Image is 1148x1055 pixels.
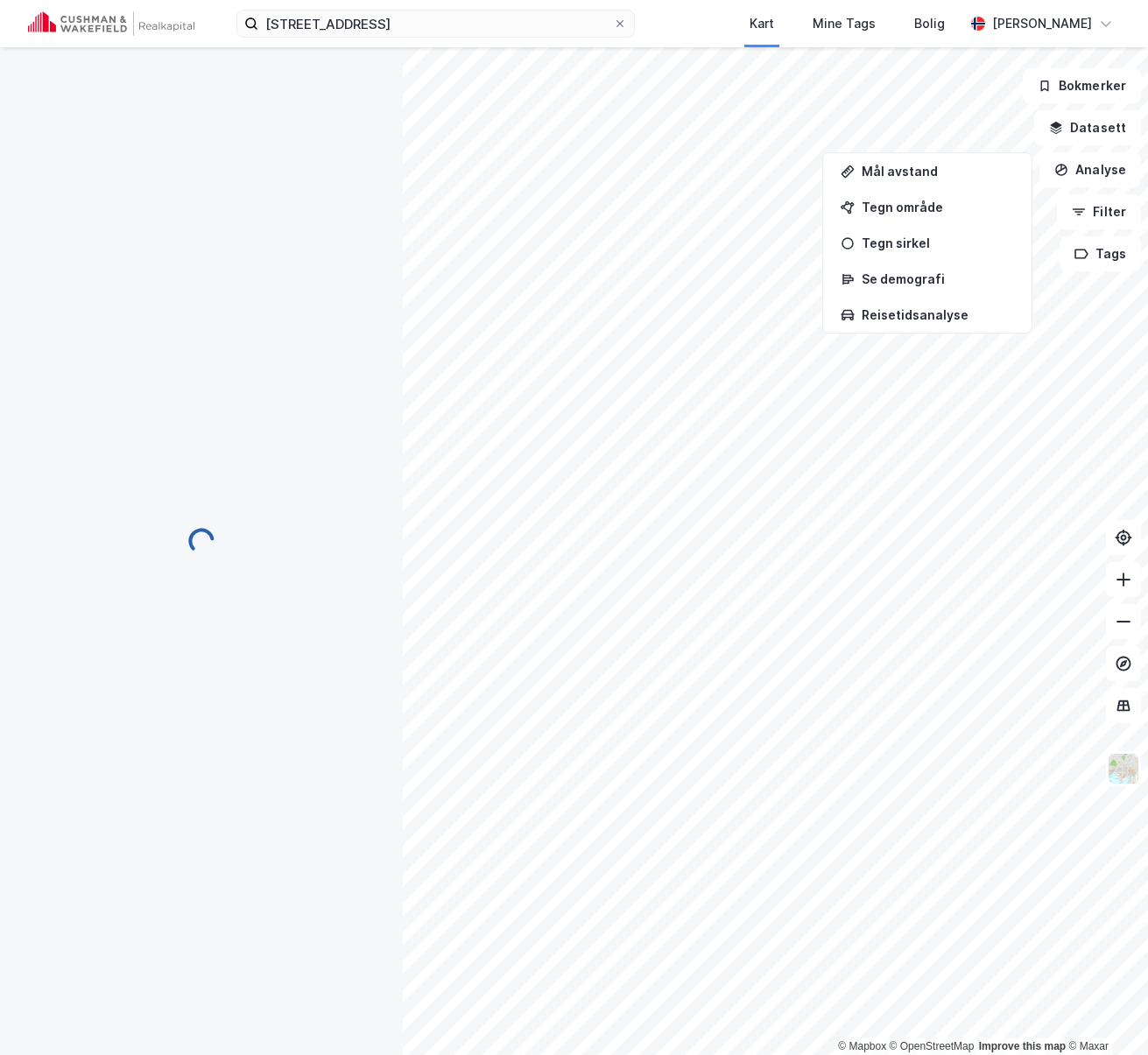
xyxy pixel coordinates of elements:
div: Bolig [914,13,945,34]
button: Filter [1057,194,1141,229]
button: Bokmerker [1023,68,1141,103]
div: Tegn sirkel [862,236,1014,250]
a: Improve this map [979,1040,1066,1052]
img: Z [1107,752,1140,785]
input: Søk på adresse, matrikkel, gårdeiere, leietakere eller personer [258,11,613,37]
div: Mine Tags [813,13,876,34]
a: Mapbox [838,1040,886,1052]
div: Tegn område [862,200,1014,215]
img: cushman-wakefield-realkapital-logo.202ea83816669bd177139c58696a8fa1.svg [28,11,194,36]
div: Kontrollprogram for chat [1060,971,1148,1055]
img: spinner.a6d8c91a73a9ac5275cf975e30b51cfb.svg [187,527,215,555]
button: Tags [1060,236,1141,271]
button: Analyse [1039,152,1141,187]
div: Se demografi [862,271,1014,286]
a: OpenStreetMap [890,1040,975,1052]
div: Kart [750,13,774,34]
iframe: Chat Widget [1060,971,1148,1055]
div: Mål avstand [862,164,1014,179]
button: Datasett [1034,110,1141,145]
div: [PERSON_NAME] [992,13,1092,34]
div: Reisetidsanalyse [862,307,1014,322]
